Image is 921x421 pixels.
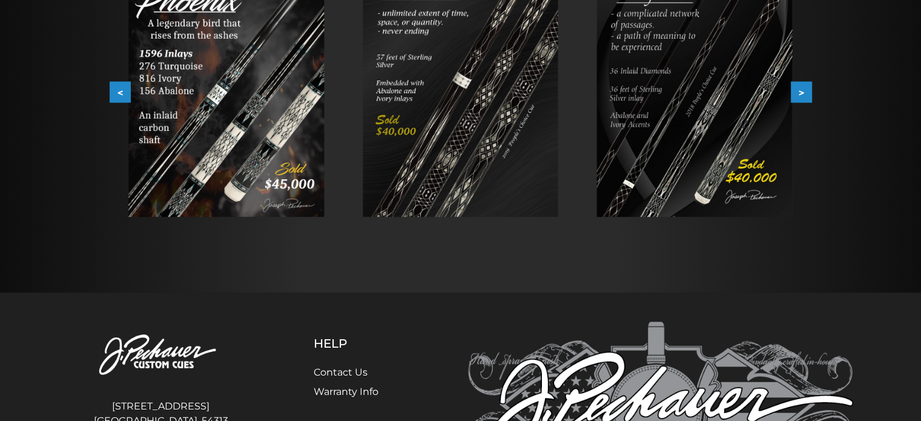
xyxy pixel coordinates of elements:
[68,322,254,389] img: Pechauer Custom Cues
[110,82,812,103] div: Carousel Navigation
[314,386,378,397] a: Warranty Info
[314,366,368,378] a: Contact Us
[110,82,131,103] button: <
[791,82,812,103] button: >
[314,336,408,351] h5: Help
